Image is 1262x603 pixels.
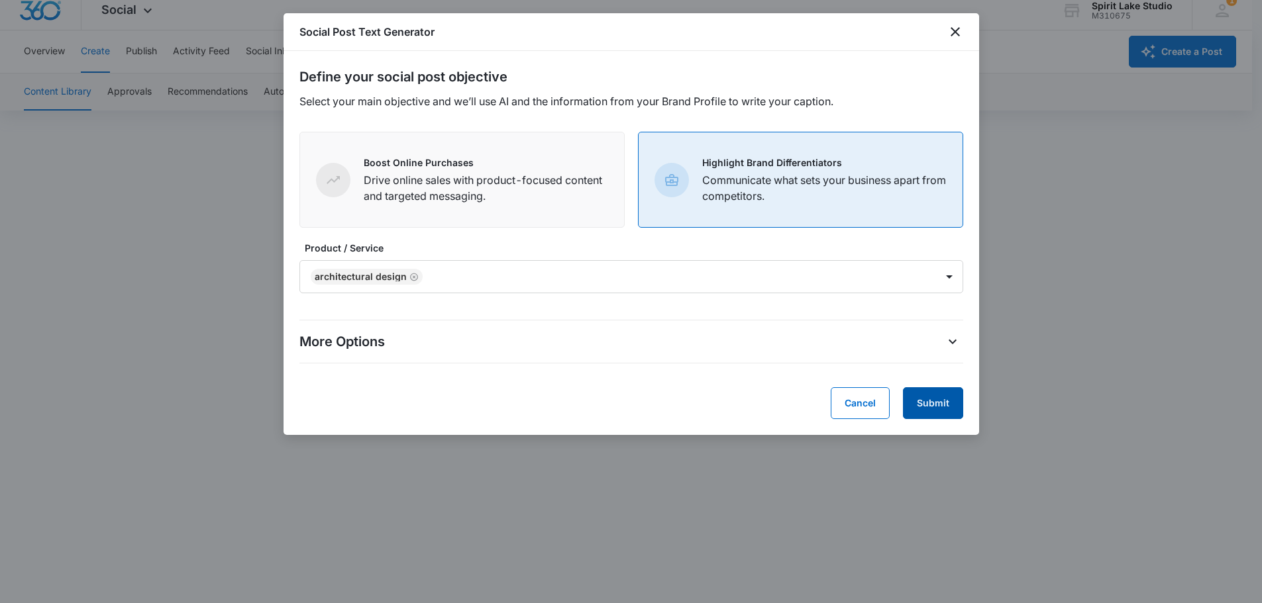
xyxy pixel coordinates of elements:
[407,272,419,281] div: Remove Architectural Design
[299,93,963,109] p: Select your main objective and we’ll use AI and the information from your Brand Profile to write ...
[831,387,890,419] button: Cancel
[299,24,435,40] h1: Social Post Text Generator
[305,241,969,255] label: Product / Service
[942,331,963,352] button: More Options
[903,387,963,419] button: Submit
[947,24,963,40] button: close
[364,172,608,204] p: Drive online sales with product-focused content and targeted messaging.
[364,156,608,169] p: Boost Online Purchases
[299,67,963,87] h2: Define your social post objective
[702,172,947,204] p: Communicate what sets your business apart from competitors.
[315,272,407,281] div: Architectural Design
[702,156,947,169] p: Highlight Brand Differentiators
[299,332,385,351] p: More Options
